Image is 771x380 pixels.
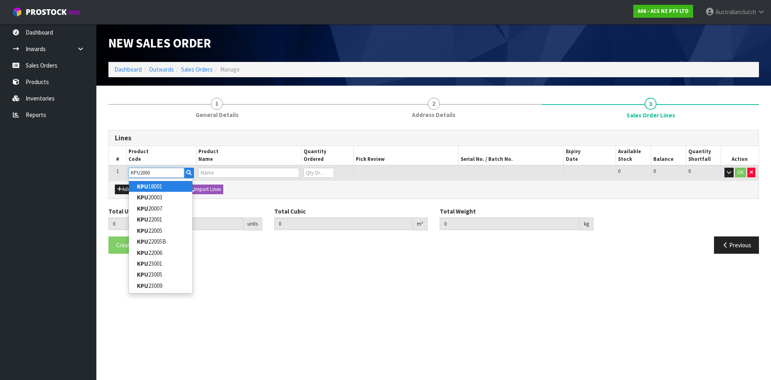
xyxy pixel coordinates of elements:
[412,111,455,119] span: Address Details
[129,192,192,203] a: KPU20003
[137,282,148,290] strong: KPU
[645,98,657,110] span: 3
[459,146,563,165] th: Serial No. / Batch No.
[137,260,148,267] strong: KPU
[129,269,192,280] a: KPU23005
[129,225,192,236] a: KPU22005
[137,216,148,223] strong: KPU
[580,218,594,230] div: kg
[137,249,148,257] strong: KPU
[716,8,756,16] span: Australianclutch
[68,9,81,16] small: WMS
[211,98,223,110] span: 1
[186,185,223,194] button: Import Lines
[626,111,675,119] span: Sales Order Lines
[114,66,142,73] a: Dashboard
[137,271,148,278] strong: KPU
[115,134,753,142] h3: Lines
[137,183,148,190] strong: KPU
[128,168,184,178] input: Code
[440,207,476,216] label: Total Weight
[108,124,759,260] span: Sales Order Lines
[714,236,759,254] button: Previous
[108,218,243,230] input: Total Units
[129,181,192,192] a: KPU18001
[651,146,686,165] th: Balance
[108,236,157,254] button: Create Order
[137,227,148,234] strong: KPU
[563,146,616,165] th: Expiry Date
[274,218,413,230] input: Total Cubic
[638,8,689,14] strong: A06 - ACS NZ PTY LTD
[108,35,211,51] span: New Sales Order
[129,258,192,269] a: KPU23001
[721,146,759,165] th: Action
[108,207,139,216] label: Total Units
[109,146,126,165] th: #
[304,168,334,178] input: Qty Ordered
[354,146,459,165] th: Pick Review
[413,218,428,230] div: m³
[116,241,149,249] span: Create Order
[12,7,22,17] img: cube-alt.png
[274,207,306,216] label: Total Cubic
[688,168,691,175] span: 0
[735,168,746,177] button: OK
[137,205,148,212] strong: KPU
[653,168,656,175] span: 0
[129,280,192,291] a: KPU23009
[440,218,580,230] input: Total Weight
[126,146,196,165] th: Product Code
[686,146,721,165] th: Quantity Shortfall
[129,236,192,247] a: KPU22005B
[196,111,239,119] span: General Details
[129,214,192,225] a: KPU22001
[116,168,119,175] span: 1
[198,168,299,178] input: Name
[196,146,301,165] th: Product Name
[616,146,651,165] th: Available Stock
[220,66,240,73] span: Manage
[618,168,620,175] span: 0
[137,193,148,201] strong: KPU
[149,66,174,73] a: Outwards
[115,185,143,194] button: Add Line
[181,66,213,73] a: Sales Orders
[428,98,440,110] span: 2
[243,218,262,230] div: units
[301,146,354,165] th: Quantity Ordered
[137,238,148,245] strong: KPU
[129,203,192,214] a: KPU20007
[26,7,67,17] span: ProStock
[129,247,192,258] a: KPU22006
